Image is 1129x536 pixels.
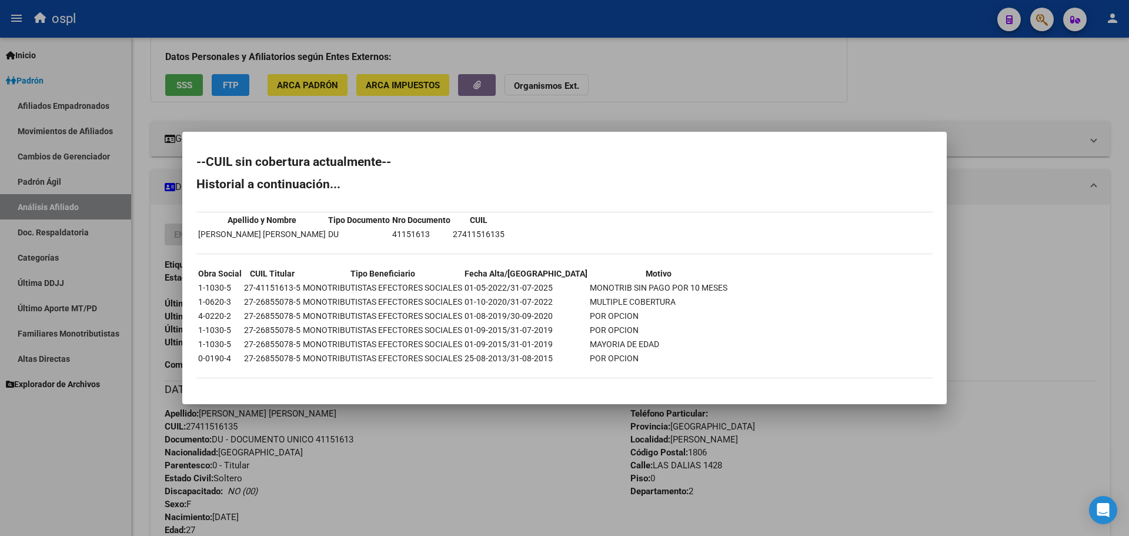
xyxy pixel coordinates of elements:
[589,352,728,365] td: POR OPCION
[328,214,390,227] th: Tipo Documento
[243,324,301,337] td: 27-26855078-5
[589,267,728,280] th: Motivo
[328,228,390,241] td: DU
[589,309,728,322] td: POR OPCION
[243,295,301,308] td: 27-26855078-5
[302,281,463,294] td: MONOTRIBUTISTAS EFECTORES SOCIALES
[589,281,728,294] td: MONOTRIB SIN PAGO POR 10 MESES
[452,228,505,241] td: 27411516135
[452,214,505,227] th: CUIL
[243,338,301,351] td: 27-26855078-5
[302,295,463,308] td: MONOTRIBUTISTAS EFECTORES SOCIALES
[464,267,588,280] th: Fecha Alta/[GEOGRAPHIC_DATA]
[464,281,588,294] td: 01-05-2022/31-07-2025
[589,295,728,308] td: MULTIPLE COBERTURA
[302,267,463,280] th: Tipo Beneficiario
[392,214,451,227] th: Nro Documento
[464,295,588,308] td: 01-10-2020/31-07-2022
[198,324,242,337] td: 1-1030-5
[302,324,463,337] td: MONOTRIBUTISTAS EFECTORES SOCIALES
[589,324,728,337] td: POR OPCION
[198,214,326,227] th: Apellido y Nombre
[589,338,728,351] td: MAYORIA DE EDAD
[196,178,933,190] h2: Historial a continuación...
[464,324,588,337] td: 01-09-2015/31-07-2019
[464,338,588,351] td: 01-09-2015/31-01-2019
[198,338,242,351] td: 1-1030-5
[243,267,301,280] th: CUIL Titular
[302,309,463,322] td: MONOTRIBUTISTAS EFECTORES SOCIALES
[198,267,242,280] th: Obra Social
[198,281,242,294] td: 1-1030-5
[302,338,463,351] td: MONOTRIBUTISTAS EFECTORES SOCIALES
[198,228,326,241] td: [PERSON_NAME] [PERSON_NAME]
[1089,496,1117,524] div: Open Intercom Messenger
[243,281,301,294] td: 27-41151613-5
[198,309,242,322] td: 4-0220-2
[198,352,242,365] td: 0-0190-4
[243,352,301,365] td: 27-26855078-5
[198,295,242,308] td: 1-0620-3
[302,352,463,365] td: MONOTRIBUTISTAS EFECTORES SOCIALES
[464,309,588,322] td: 01-08-2019/30-09-2020
[392,228,451,241] td: 41151613
[243,309,301,322] td: 27-26855078-5
[196,156,933,168] h2: --CUIL sin cobertura actualmente--
[464,352,588,365] td: 25-08-2013/31-08-2015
